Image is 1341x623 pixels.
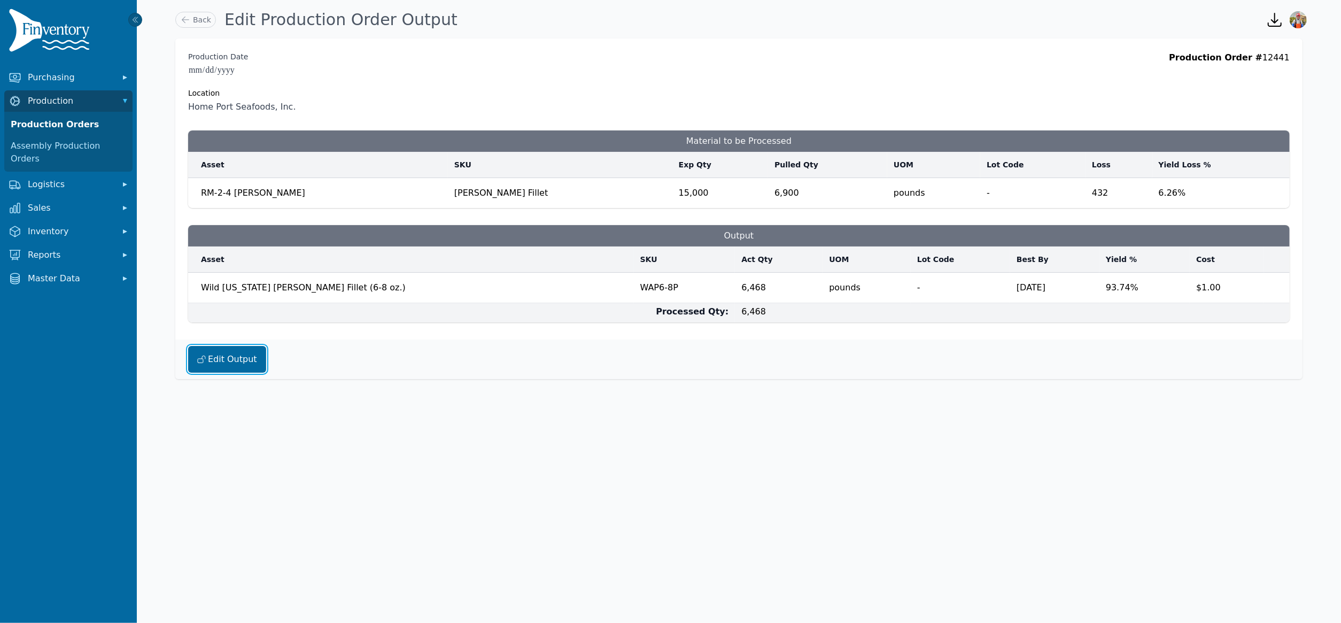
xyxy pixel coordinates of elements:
span: - [917,275,1004,294]
button: Production [4,90,133,112]
th: Lot Code [911,247,1010,273]
th: SKU [448,152,672,178]
th: Best By [1010,247,1099,273]
h1: Edit Production Order Output [224,10,458,29]
span: pounds [829,275,904,294]
span: - [987,182,1079,199]
button: Reports [4,244,133,266]
div: 12441 [1169,51,1290,113]
th: UOM [823,247,911,273]
th: Exp Qty [672,152,768,178]
h3: Material to be Processed [188,130,1290,152]
span: Sales [28,202,113,214]
h3: Output [188,225,1290,247]
button: Purchasing [4,67,133,88]
a: Assembly Production Orders [6,135,130,170]
button: Inventory [4,221,133,242]
td: [PERSON_NAME] Fillet [448,178,672,209]
th: Yield % [1099,247,1190,273]
td: 432 [1086,178,1152,209]
th: Loss [1086,152,1152,178]
span: Master Data [28,272,113,285]
img: Sera Wheeler [1290,11,1307,28]
label: Production Date [188,51,248,62]
span: $1.00 [1196,277,1258,294]
span: RM-2-4 [PERSON_NAME] [201,188,305,198]
th: Pulled Qty [768,152,887,178]
span: Inventory [28,225,113,238]
span: Reports [28,249,113,261]
img: Finventory [9,9,94,56]
td: 6.26 [1152,178,1290,209]
td: 93.74 [1099,273,1190,303]
span: Production Order # [1169,52,1262,63]
span: 6,900 [774,180,881,199]
th: Act Qty [735,247,823,273]
th: Yield Loss % [1152,152,1290,178]
span: 6,468 [741,275,816,294]
td: 15,000 [672,178,768,209]
th: Asset [188,152,448,178]
span: % [1130,282,1138,293]
span: Logistics [28,178,113,191]
div: Location [188,88,296,98]
span: 6,468 [741,306,766,317]
span: % [1177,188,1185,198]
a: Production Orders [6,114,130,135]
td: WAP6-8P [634,273,735,303]
th: Asset [188,247,634,273]
span: Wild [US_STATE] [PERSON_NAME] Fillet (6-8 oz.) [201,277,627,294]
a: Back [175,12,216,28]
button: Sales [4,197,133,219]
th: Cost [1190,247,1264,273]
span: Home Port Seafoods, Inc. [188,101,296,113]
button: Logistics [4,174,133,195]
button: Edit Output [188,346,266,373]
span: Production [28,95,113,107]
td: Processed Qty: [188,303,735,323]
button: Master Data [4,268,133,289]
th: Lot Code [980,152,1086,178]
span: pounds [894,180,974,199]
span: [DATE] [1017,275,1093,294]
span: Purchasing [28,71,113,84]
th: UOM [887,152,980,178]
th: SKU [634,247,735,273]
